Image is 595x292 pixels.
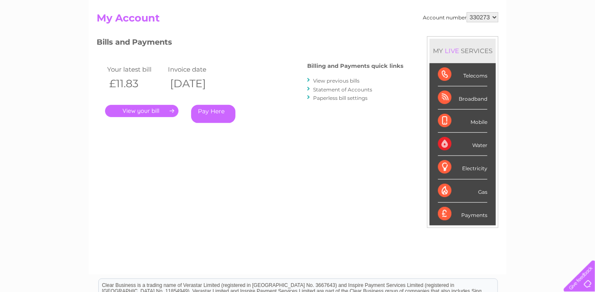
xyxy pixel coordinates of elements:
[438,86,487,110] div: Broadband
[313,78,360,84] a: View previous bills
[567,36,587,42] a: Log out
[105,75,166,92] th: £11.83
[436,4,494,15] a: 0333 014 3131
[423,12,498,22] div: Account number
[468,36,486,42] a: Energy
[313,95,368,101] a: Paperless bill settings
[99,5,498,41] div: Clear Business is a trading name of Verastar Limited (registered in [GEOGRAPHIC_DATA] No. 3667643...
[446,36,462,42] a: Water
[313,86,372,93] a: Statement of Accounts
[430,39,496,63] div: MY SERVICES
[166,64,227,75] td: Invoice date
[307,63,403,69] h4: Billing and Payments quick links
[491,36,517,42] a: Telecoms
[97,12,498,28] h2: My Account
[105,64,166,75] td: Your latest bill
[438,179,487,203] div: Gas
[191,105,235,123] a: Pay Here
[438,156,487,179] div: Electricity
[438,63,487,86] div: Telecoms
[438,110,487,133] div: Mobile
[539,36,560,42] a: Contact
[522,36,534,42] a: Blog
[97,36,403,51] h3: Bills and Payments
[443,47,461,55] div: LIVE
[21,22,64,48] img: logo.png
[438,133,487,156] div: Water
[438,203,487,225] div: Payments
[166,75,227,92] th: [DATE]
[105,105,178,117] a: .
